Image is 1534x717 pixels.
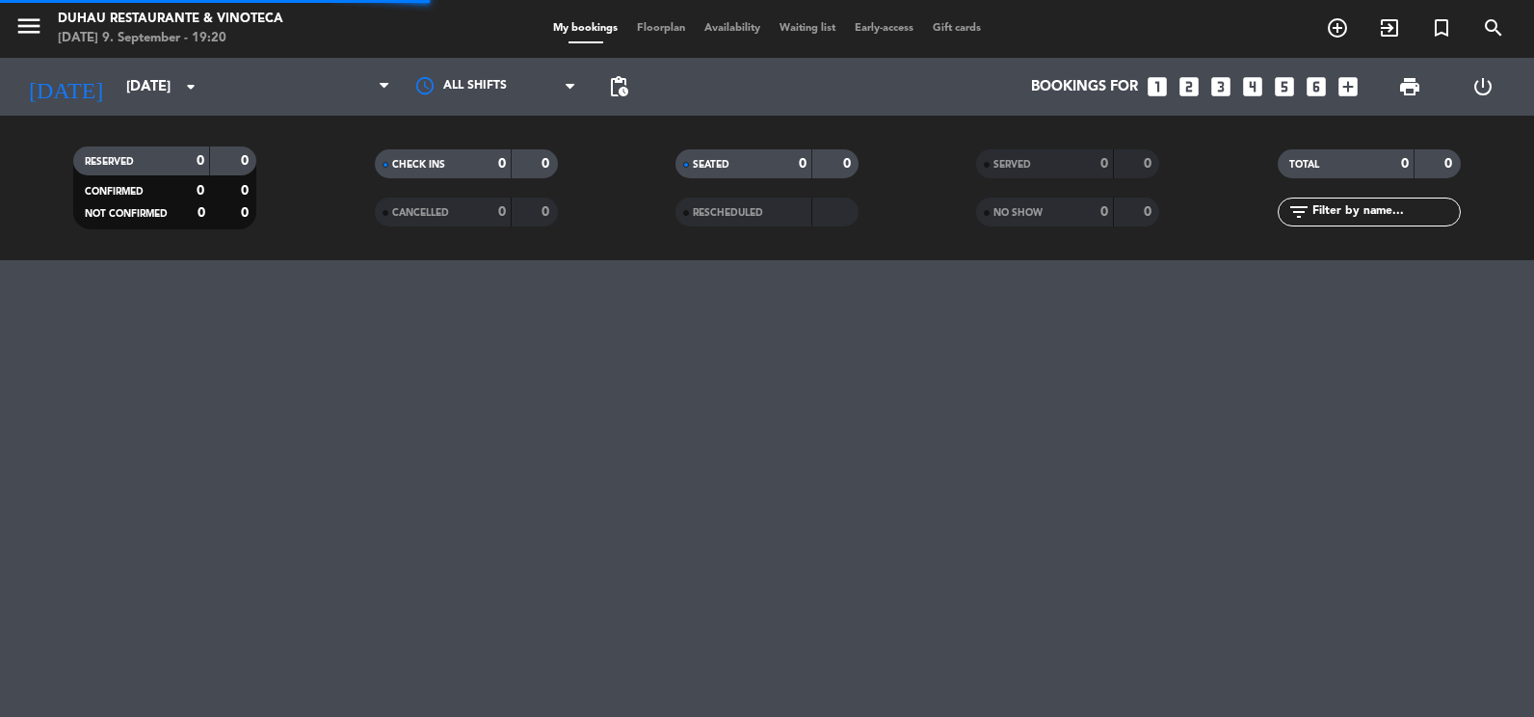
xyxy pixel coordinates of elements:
i: looks_4 [1240,74,1265,99]
i: menu [14,12,43,40]
div: LOG OUT [1446,58,1520,116]
i: arrow_drop_down [179,75,202,98]
span: Waiting list [770,23,845,34]
i: add_circle_outline [1326,16,1349,40]
span: SERVED [993,160,1031,170]
strong: 0 [198,206,205,220]
i: power_settings_new [1471,75,1494,98]
button: menu [14,12,43,47]
i: exit_to_app [1378,16,1401,40]
strong: 0 [1100,157,1108,171]
span: CONFIRMED [85,187,144,197]
strong: 0 [1401,157,1409,171]
span: Gift cards [923,23,991,34]
span: My bookings [543,23,627,34]
input: Filter by name... [1310,201,1460,223]
strong: 0 [799,157,807,171]
span: pending_actions [607,75,630,98]
span: Floorplan [627,23,695,34]
i: looks_one [1145,74,1170,99]
span: Bookings for [1031,79,1138,95]
span: print [1398,75,1421,98]
span: Availability [695,23,770,34]
div: [DATE] 9. September - 19:20 [58,29,283,48]
span: Early-access [845,23,923,34]
strong: 0 [1100,205,1108,219]
div: Duhau Restaurante & Vinoteca [58,10,283,29]
span: TOTAL [1289,160,1319,170]
i: turned_in_not [1430,16,1453,40]
i: filter_list [1287,200,1310,224]
strong: 0 [542,157,553,171]
strong: 0 [197,154,204,168]
span: SEATED [693,160,729,170]
i: looks_3 [1208,74,1233,99]
strong: 0 [197,184,204,198]
i: add_box [1336,74,1361,99]
strong: 0 [1144,205,1155,219]
i: looks_two [1177,74,1202,99]
strong: 0 [1444,157,1456,171]
strong: 0 [241,184,252,198]
span: CHECK INS [392,160,445,170]
strong: 0 [498,205,506,219]
strong: 0 [241,154,252,168]
i: looks_5 [1272,74,1297,99]
span: RESERVED [85,157,134,167]
strong: 0 [542,205,553,219]
strong: 0 [1144,157,1155,171]
span: CANCELLED [392,208,449,218]
span: NO SHOW [993,208,1043,218]
strong: 0 [241,206,252,220]
strong: 0 [498,157,506,171]
i: search [1482,16,1505,40]
strong: 0 [843,157,855,171]
span: NOT CONFIRMED [85,209,168,219]
i: [DATE] [14,66,117,108]
span: RESCHEDULED [693,208,763,218]
i: looks_6 [1304,74,1329,99]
